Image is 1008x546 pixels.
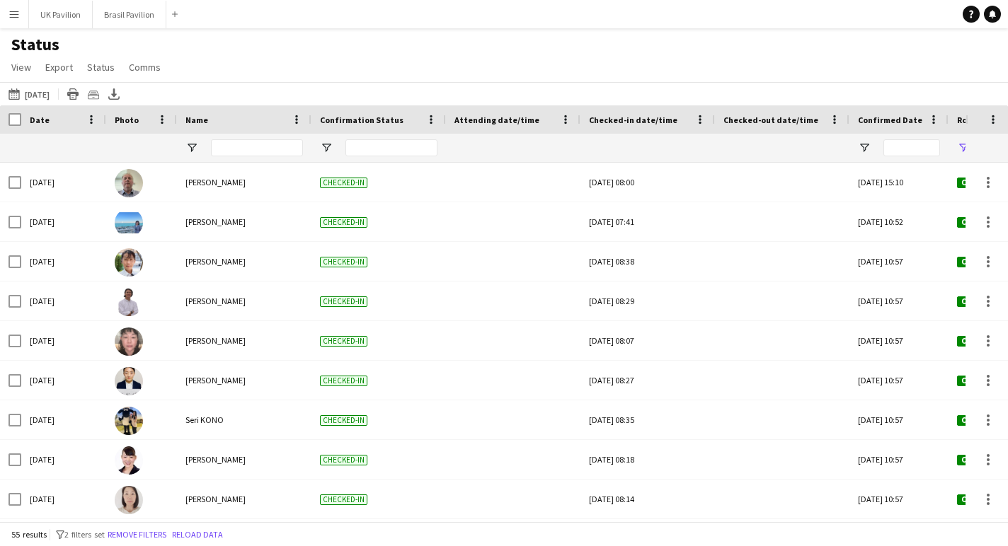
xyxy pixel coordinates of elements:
span: Role Status [957,115,1004,125]
button: Open Filter Menu [957,141,970,154]
span: Checked-out date/time [723,115,818,125]
app-action-btn: Export XLSX [105,86,122,103]
span: Status [87,61,115,74]
img: Machiko TAKAOKA [115,327,143,356]
div: [DATE] 10:57 [849,480,949,518]
span: Seri KONO [185,414,224,425]
a: Comms [123,58,166,76]
div: [DATE] [21,281,106,320]
span: Confirmation Status [320,115,403,125]
div: [DATE] [21,480,106,518]
span: Checked-in [320,455,367,465]
span: [PERSON_NAME] [185,454,246,465]
span: Name [185,115,208,125]
span: Checked-in [320,336,367,347]
img: Naoko Kimura [115,248,143,277]
img: Yu Miyake [115,367,143,395]
div: [DATE] 08:27 [589,361,706,400]
div: [DATE] 10:57 [849,321,949,360]
img: Thomas Joji Eley [115,288,143,316]
span: Checked-in [320,415,367,426]
span: [PERSON_NAME] [185,177,246,187]
div: [DATE] [21,163,106,202]
span: Photo [115,115,139,125]
span: Attending date/time [454,115,539,125]
span: [PERSON_NAME] [185,375,246,385]
button: Reload data [169,527,226,542]
img: Etsuko JONES [115,486,143,514]
input: Confirmation Status Filter Input [345,139,437,156]
span: Confirmed Date [858,115,922,125]
span: Checked-in [320,217,367,228]
span: Checked-in [320,296,367,307]
div: [DATE] 08:38 [589,242,706,281]
span: View [11,61,31,74]
div: [DATE] 07:41 [589,202,706,241]
input: Name Filter Input [211,139,303,156]
img: Michael Carson [115,169,143,197]
a: View [6,58,37,76]
div: [DATE] 08:29 [589,281,706,320]
button: Open Filter Menu [185,141,198,154]
div: [DATE] 08:18 [589,440,706,479]
div: [DATE] 15:10 [849,163,949,202]
div: [DATE] [21,400,106,439]
span: [PERSON_NAME] [185,494,246,504]
div: [DATE] 10:52 [849,202,949,241]
div: [DATE] [21,440,106,479]
span: [PERSON_NAME] [185,335,246,346]
span: Checked-in [320,376,367,386]
input: Confirmed Date Filter Input [883,139,940,156]
button: Open Filter Menu [320,141,333,154]
span: [PERSON_NAME] [185,256,246,267]
div: [DATE] 08:35 [589,400,706,439]
div: [DATE] 08:07 [589,321,706,360]
span: [PERSON_NAME] [185,216,246,227]
div: [DATE] 08:14 [589,480,706,518]
button: Brasil Pavilion [93,1,166,28]
a: Export [40,58,79,76]
div: [DATE] [21,242,106,281]
span: Checked-in [320,494,367,505]
app-action-btn: Print [64,86,81,103]
span: Date [30,115,50,125]
img: Miki IKEDA [115,209,143,237]
button: Open Filter Menu [858,141,871,154]
app-action-btn: Crew files as ZIP [85,86,102,103]
span: [PERSON_NAME] [185,296,246,306]
div: [DATE] 08:00 [589,163,706,202]
div: [DATE] 10:57 [849,440,949,479]
img: Seri KONO [115,407,143,435]
button: UK Pavilion [29,1,93,28]
div: [DATE] 10:57 [849,281,949,320]
div: [DATE] [21,202,106,241]
span: 2 filters set [64,529,105,540]
img: Miwa KOMURA [115,446,143,475]
span: Checked-in [320,178,367,188]
div: [DATE] 10:57 [849,242,949,281]
div: [DATE] [21,321,106,360]
div: [DATE] [21,361,106,400]
button: [DATE] [6,86,52,103]
span: Comms [129,61,161,74]
span: Checked-in date/time [589,115,677,125]
span: Export [45,61,73,74]
div: [DATE] 10:57 [849,400,949,439]
div: [DATE] 10:57 [849,361,949,400]
span: Checked-in [320,257,367,267]
button: Remove filters [105,527,169,542]
a: Status [81,58,120,76]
